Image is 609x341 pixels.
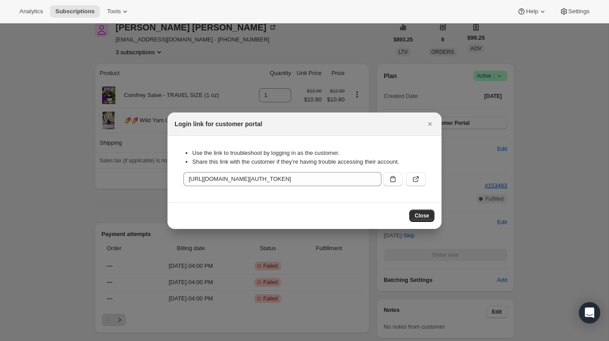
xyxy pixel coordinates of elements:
[192,149,426,157] li: Use the link to troubleshoot by logging in as the customer.
[19,8,43,15] span: Analytics
[14,5,48,18] button: Analytics
[175,120,262,128] h2: Login link for customer portal
[102,5,135,18] button: Tools
[192,157,426,166] li: Share this link with the customer if they’re having trouble accessing their account.
[55,8,95,15] span: Subscriptions
[409,210,434,222] button: Close
[512,5,552,18] button: Help
[554,5,595,18] button: Settings
[415,212,429,219] span: Close
[579,302,600,323] div: Open Intercom Messenger
[424,118,436,130] button: Close
[526,8,538,15] span: Help
[568,8,590,15] span: Settings
[107,8,121,15] span: Tools
[50,5,100,18] button: Subscriptions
